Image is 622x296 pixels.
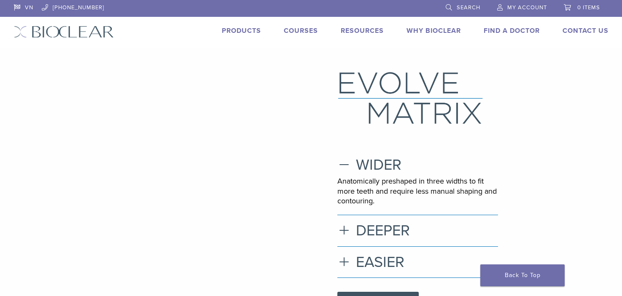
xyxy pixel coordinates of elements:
img: Bioclear [14,26,114,38]
a: Why Bioclear [407,27,461,35]
h3: EASIER [337,253,498,271]
span: Search [457,4,480,11]
span: 0 items [577,4,600,11]
p: Anatomically preshaped in three widths to fit more teeth and require less manual shaping and cont... [337,176,498,206]
a: Back To Top [480,264,565,286]
a: Products [222,27,261,35]
h3: WIDER [337,156,498,174]
a: Contact Us [563,27,609,35]
a: Courses [284,27,318,35]
a: Resources [341,27,384,35]
span: My Account [507,4,547,11]
h3: DEEPER [337,221,498,240]
a: Find A Doctor [484,27,540,35]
